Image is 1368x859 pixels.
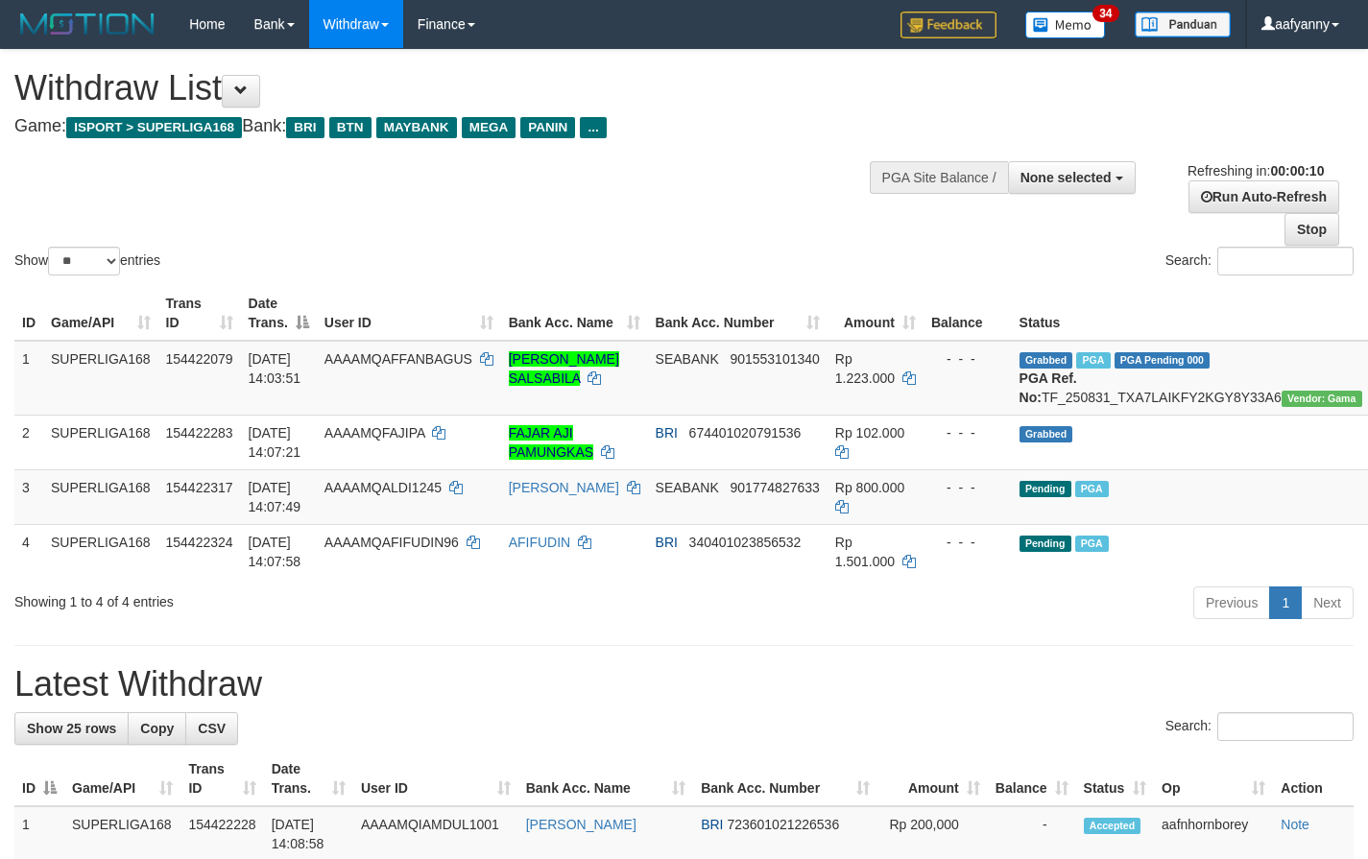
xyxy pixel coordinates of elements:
span: Refreshing in: [1188,163,1324,179]
span: Copy 340401023856532 to clipboard [689,535,802,550]
span: Marked by aafsengchandara [1075,481,1109,497]
span: BRI [286,117,324,138]
span: 154422079 [166,351,233,367]
span: 154422317 [166,480,233,495]
td: SUPERLIGA168 [43,341,158,416]
h4: Game: Bank: [14,117,893,136]
th: Amount: activate to sort column ascending [828,286,924,341]
th: Amount: activate to sort column ascending [877,752,988,806]
th: Game/API: activate to sort column ascending [64,752,180,806]
span: Vendor URL: https://trx31.1velocity.biz [1282,391,1362,407]
a: Next [1301,586,1354,619]
span: 34 [1092,5,1118,22]
div: - - - [931,349,1004,369]
a: [PERSON_NAME] [526,817,636,832]
span: MAYBANK [376,117,457,138]
span: Marked by aafsengchandara [1075,536,1109,552]
span: AAAAMQALDI1245 [324,480,442,495]
span: Copy 674401020791536 to clipboard [689,425,802,441]
input: Search: [1217,247,1354,275]
a: Previous [1193,586,1270,619]
span: Rp 102.000 [835,425,904,441]
th: Op: activate to sort column ascending [1154,752,1273,806]
span: ... [580,117,606,138]
span: AAAAMQFAJIPA [324,425,425,441]
span: Show 25 rows [27,721,116,736]
th: Action [1273,752,1354,806]
td: 4 [14,524,43,579]
div: - - - [931,478,1004,497]
td: 3 [14,469,43,524]
th: Balance: activate to sort column ascending [988,752,1076,806]
a: Run Auto-Refresh [1188,180,1339,213]
span: Marked by aafsengchandara [1076,352,1110,369]
b: PGA Ref. No: [1020,370,1077,405]
input: Search: [1217,712,1354,741]
span: AAAAMQAFFANBAGUS [324,351,472,367]
a: FAJAR AJI PAMUNGKAS [509,425,593,460]
td: SUPERLIGA168 [43,415,158,469]
th: Trans ID: activate to sort column ascending [158,286,241,341]
span: [DATE] 14:07:58 [249,535,301,569]
span: [DATE] 14:03:51 [249,351,301,386]
span: PGA Pending [1115,352,1211,369]
a: AFIFUDIN [509,535,571,550]
label: Show entries [14,247,160,275]
th: Game/API: activate to sort column ascending [43,286,158,341]
th: User ID: activate to sort column ascending [317,286,501,341]
span: None selected [1020,170,1112,185]
th: Date Trans.: activate to sort column descending [241,286,317,341]
button: None selected [1008,161,1136,194]
span: BRI [656,425,678,441]
span: [DATE] 14:07:21 [249,425,301,460]
span: Copy 723601021226536 to clipboard [727,817,839,832]
img: Feedback.jpg [900,12,996,38]
span: Rp 1.501.000 [835,535,895,569]
a: Show 25 rows [14,712,129,745]
span: PANIN [520,117,575,138]
div: PGA Site Balance / [870,161,1008,194]
img: Button%20Memo.svg [1025,12,1106,38]
span: CSV [198,721,226,736]
span: Copy 901553101340 to clipboard [730,351,819,367]
td: SUPERLIGA168 [43,469,158,524]
img: MOTION_logo.png [14,10,160,38]
th: ID [14,286,43,341]
th: Balance [924,286,1012,341]
a: [PERSON_NAME] [509,480,619,495]
strong: 00:00:10 [1270,163,1324,179]
th: Bank Acc. Number: activate to sort column ascending [693,752,877,806]
label: Search: [1165,247,1354,275]
div: Showing 1 to 4 of 4 entries [14,585,556,611]
a: 1 [1269,586,1302,619]
a: Stop [1284,213,1339,246]
h1: Withdraw List [14,69,893,107]
td: 1 [14,341,43,416]
td: 2 [14,415,43,469]
th: Bank Acc. Name: activate to sort column ascending [518,752,693,806]
h1: Latest Withdraw [14,665,1354,704]
th: User ID: activate to sort column ascending [353,752,518,806]
select: Showentries [48,247,120,275]
th: ID: activate to sort column descending [14,752,64,806]
span: Rp 1.223.000 [835,351,895,386]
span: 154422324 [166,535,233,550]
th: Trans ID: activate to sort column ascending [180,752,263,806]
a: Note [1281,817,1309,832]
span: 154422283 [166,425,233,441]
span: Copy [140,721,174,736]
span: AAAAMQAFIFUDIN96 [324,535,459,550]
label: Search: [1165,712,1354,741]
img: panduan.png [1135,12,1231,37]
span: Grabbed [1020,352,1073,369]
span: Pending [1020,536,1071,552]
span: BRI [656,535,678,550]
div: - - - [931,533,1004,552]
span: Rp 800.000 [835,480,904,495]
span: Copy 901774827633 to clipboard [730,480,819,495]
th: Status: activate to sort column ascending [1076,752,1155,806]
span: [DATE] 14:07:49 [249,480,301,514]
span: Grabbed [1020,426,1073,442]
span: SEABANK [656,480,719,495]
a: CSV [185,712,238,745]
